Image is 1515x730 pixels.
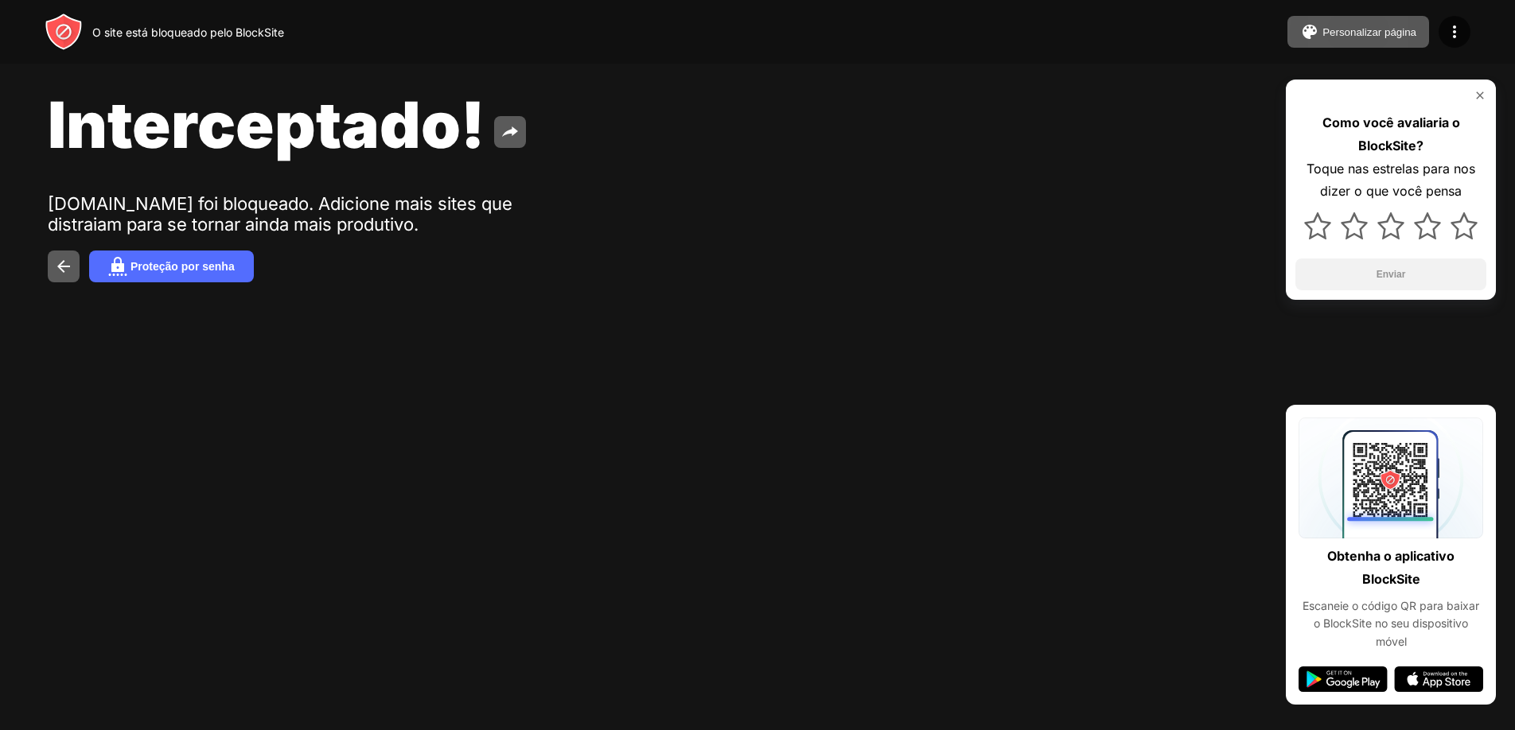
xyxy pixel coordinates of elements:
img: pallet.svg [1300,22,1319,41]
font: O site está bloqueado pelo BlockSite [92,25,284,39]
font: Obtenha o aplicativo BlockSite [1327,548,1455,587]
font: Enviar [1377,269,1406,280]
img: star.svg [1304,212,1331,239]
font: Interceptado! [48,86,485,163]
font: Personalizar página [1322,26,1416,38]
font: Proteção por senha [130,260,235,273]
button: Personalizar página [1287,16,1429,48]
img: menu-icon.svg [1445,22,1464,41]
img: password.svg [108,257,127,276]
img: header-logo.svg [45,13,83,51]
button: Enviar [1295,258,1486,290]
font: Como você avaliaria o BlockSite? [1322,115,1460,153]
button: Proteção por senha [89,250,254,282]
img: star.svg [1414,212,1441,239]
img: star.svg [1341,212,1368,239]
img: star.svg [1451,212,1478,239]
img: qrcode.svg [1299,417,1483,538]
img: google-play.svg [1299,666,1388,692]
img: star.svg [1377,212,1404,239]
img: app-store.svg [1394,666,1483,692]
font: [DOMAIN_NAME] foi bloqueado. Adicione mais sites que distraiam para se tornar ainda mais produtivo. [48,193,512,235]
font: Toque nas estrelas para nos dizer o que você pensa [1307,161,1475,200]
font: Escaneie o código QR para baixar o BlockSite no seu dispositivo móvel [1303,599,1479,648]
img: rate-us-close.svg [1474,89,1486,102]
img: back.svg [54,257,73,276]
img: share.svg [500,122,520,142]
